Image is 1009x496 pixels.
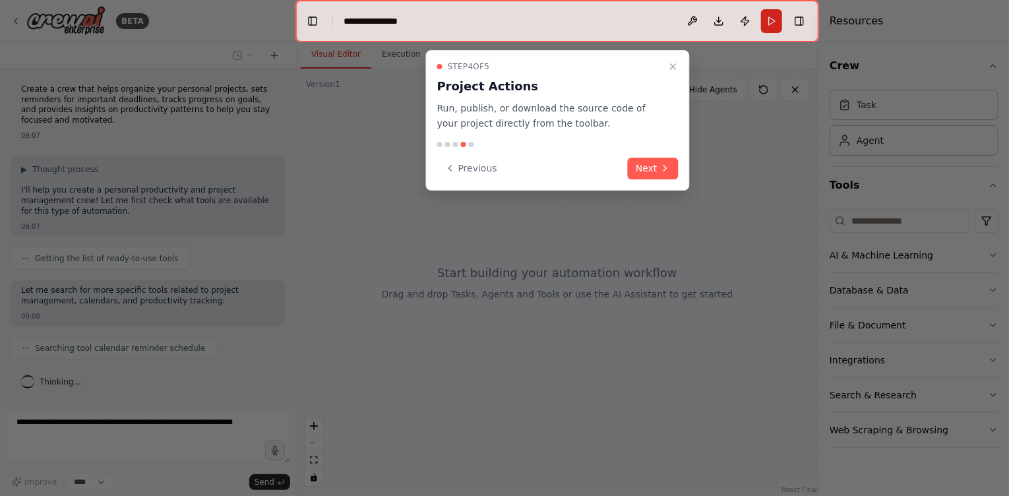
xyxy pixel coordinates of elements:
[437,158,505,179] button: Previous
[303,12,322,30] button: Hide left sidebar
[437,77,663,96] h3: Project Actions
[437,101,663,131] p: Run, publish, or download the source code of your project directly from the toolbar.
[665,59,681,75] button: Close walkthrough
[628,158,679,179] button: Next
[448,61,490,72] span: Step 4 of 5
